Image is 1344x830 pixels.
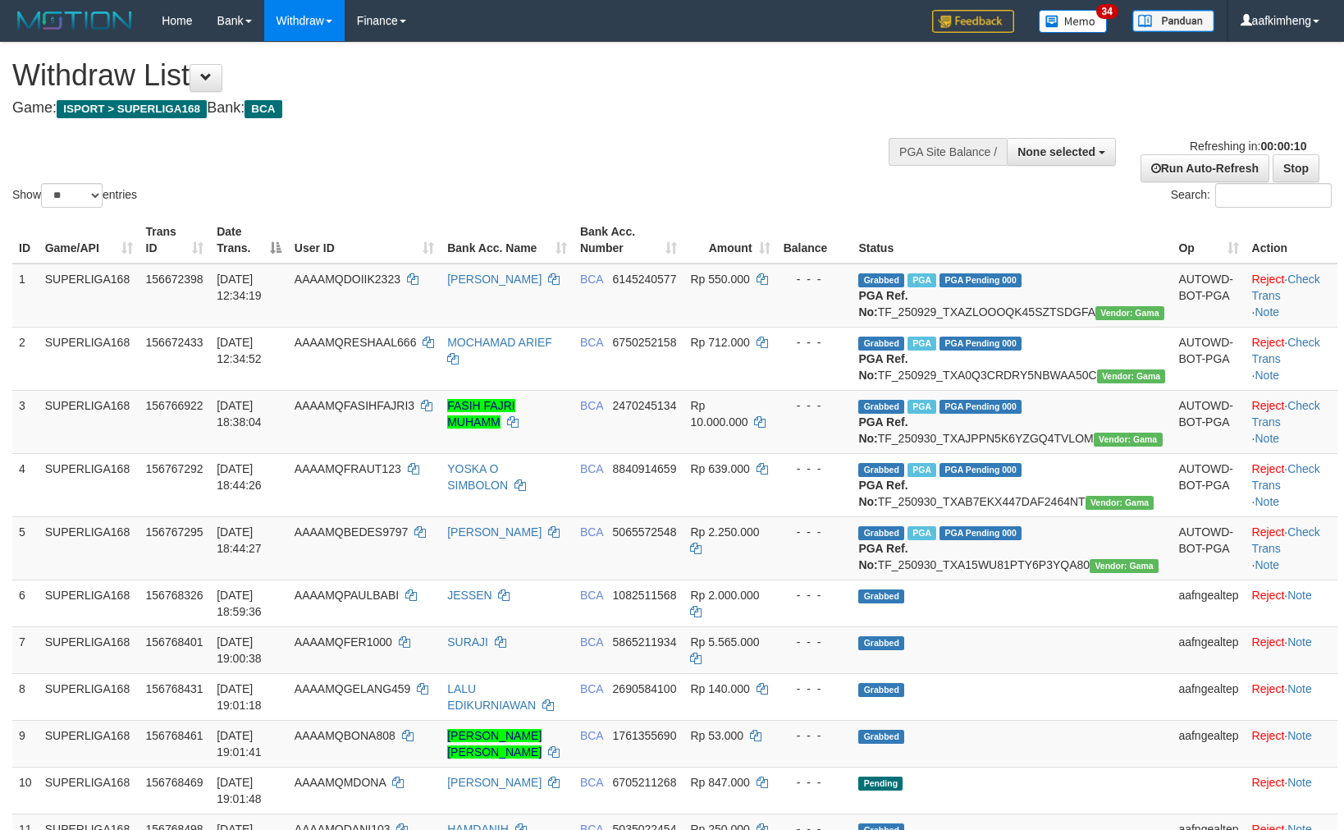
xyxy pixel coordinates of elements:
[580,336,603,349] span: BCA
[12,516,39,580] td: 5
[1260,140,1306,153] strong: 00:00:10
[12,767,39,814] td: 10
[690,525,759,539] span: Rp 2.250.000
[858,415,907,445] b: PGA Ref. No:
[852,453,1172,516] td: TF_250930_TXAB7EKX447DAF2464NT
[217,336,262,365] span: [DATE] 12:34:52
[1252,399,1285,412] a: Reject
[580,525,603,539] span: BCA
[1252,462,1320,492] a: Check Trans
[447,462,508,492] a: YOSKA O SIMBOLON
[1287,729,1312,742] a: Note
[1090,559,1159,573] span: Vendor URL: https://trx31.1velocity.biz
[39,626,139,673] td: SUPERLIGA168
[146,635,203,649] span: 156768401
[447,729,542,759] a: [PERSON_NAME] [PERSON_NAME]
[39,767,139,814] td: SUPERLIGA168
[852,327,1172,390] td: TF_250929_TXA0Q3CRDRY5NBWAA50C
[613,682,677,695] span: Copy 2690584100 to clipboard
[447,525,542,539] a: [PERSON_NAME]
[690,682,749,695] span: Rp 140.000
[1287,776,1312,789] a: Note
[447,336,552,349] a: MOCHAMAD ARIEF
[12,626,39,673] td: 7
[613,589,677,602] span: Copy 1082511568 to clipboard
[1086,496,1154,510] span: Vendor URL: https://trx31.1velocity.biz
[1252,729,1285,742] a: Reject
[12,327,39,390] td: 2
[295,399,414,412] span: AAAAMQFASIHFAJRI3
[146,589,203,602] span: 156768326
[1287,635,1312,649] a: Note
[146,273,203,286] span: 156672398
[146,729,203,742] span: 156768461
[858,777,903,791] span: Pending
[858,542,907,571] b: PGA Ref. No:
[12,217,39,264] th: ID
[1246,264,1337,328] td: · ·
[784,587,846,603] div: - - -
[939,337,1022,351] span: PGA Pending
[574,217,684,264] th: Bank Acc. Number: activate to sort column ascending
[1172,580,1245,626] td: aafngealtep
[1172,720,1245,767] td: aafngealtep
[858,683,904,697] span: Grabbed
[39,327,139,390] td: SUPERLIGA168
[613,273,677,286] span: Copy 6145240577 to clipboard
[580,273,603,286] span: BCA
[1246,453,1337,516] td: · ·
[1094,433,1163,447] span: Vendor URL: https://trx31.1velocity.biz
[1007,138,1116,166] button: None selected
[858,589,904,603] span: Grabbed
[1246,580,1337,626] td: ·
[146,336,203,349] span: 156672433
[580,729,603,742] span: BCA
[1252,776,1285,789] a: Reject
[1039,10,1108,33] img: Button%20Memo.svg
[1141,154,1269,182] a: Run Auto-Refresh
[907,526,936,540] span: Marked by aafsoycanthlai
[1252,525,1320,555] a: Check Trans
[613,525,677,539] span: Copy 5065572548 to clipboard
[858,730,904,744] span: Grabbed
[39,217,139,264] th: Game/API: activate to sort column ascending
[447,399,514,429] a: FASIH FAJRI MUHAMM
[852,217,1172,264] th: Status
[447,273,542,286] a: [PERSON_NAME]
[295,729,395,742] span: AAAAMQBONA808
[690,462,749,475] span: Rp 639.000
[1246,217,1337,264] th: Action
[1255,305,1279,319] a: Note
[690,776,749,789] span: Rp 847.000
[12,720,39,767] td: 9
[613,462,677,475] span: Copy 8840914659 to clipboard
[858,352,907,382] b: PGA Ref. No:
[907,400,936,414] span: Marked by aafsoumeymey
[39,453,139,516] td: SUPERLIGA168
[690,589,759,602] span: Rp 2.000.000
[907,463,936,477] span: Marked by aafsoycanthlai
[852,390,1172,453] td: TF_250930_TXAJPPN5K6YZGQ4TVLOM
[784,461,846,477] div: - - -
[784,774,846,791] div: - - -
[1273,154,1319,182] a: Stop
[39,390,139,453] td: SUPERLIGA168
[39,720,139,767] td: SUPERLIGA168
[1252,273,1285,286] a: Reject
[1017,145,1095,158] span: None selected
[1172,217,1245,264] th: Op: activate to sort column ascending
[580,776,603,789] span: BCA
[858,463,904,477] span: Grabbed
[1287,682,1312,695] a: Note
[690,336,749,349] span: Rp 712.000
[288,217,441,264] th: User ID: activate to sort column ascending
[1172,516,1245,580] td: AUTOWD-BOT-PGA
[1172,453,1245,516] td: AUTOWD-BOT-PGA
[295,462,401,475] span: AAAAMQFRAUT123
[1255,558,1279,571] a: Note
[1172,390,1245,453] td: AUTOWD-BOT-PGA
[858,479,907,508] b: PGA Ref. No:
[613,729,677,742] span: Copy 1761355690 to clipboard
[1246,327,1337,390] td: · ·
[784,397,846,414] div: - - -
